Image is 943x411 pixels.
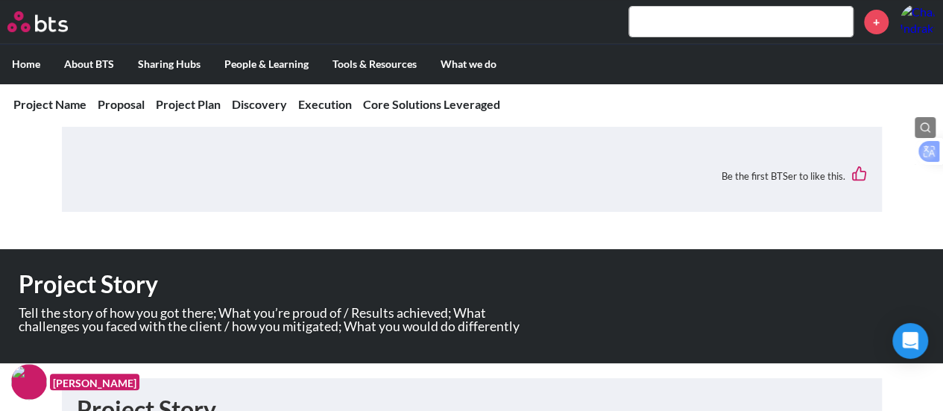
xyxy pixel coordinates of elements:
a: Core Solutions Leveraged [363,97,500,111]
div: Open Intercom Messenger [892,323,928,359]
a: Project Plan [156,97,221,111]
label: People & Learning [212,45,321,84]
img: F [11,364,47,400]
figcaption: [PERSON_NAME] [50,374,139,391]
img: BTS Logo [7,11,68,32]
a: + [864,10,889,34]
a: Profile [900,4,936,40]
a: Go home [7,11,95,32]
a: Execution [298,97,352,111]
div: Be the first BTSer to like this. [77,155,867,196]
label: About BTS [52,45,126,84]
label: What we do [429,45,508,84]
a: Project Name [13,97,86,111]
label: Sharing Hubs [126,45,212,84]
a: Discovery [232,97,287,111]
label: Tools & Resources [321,45,429,84]
img: Chai Indrakamhang [900,4,936,40]
a: Proposal [98,97,145,111]
h1: Project Story [19,268,652,301]
p: Tell the story of how you got there; What you’re proud of / Results achieved; What challenges you... [19,307,526,333]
